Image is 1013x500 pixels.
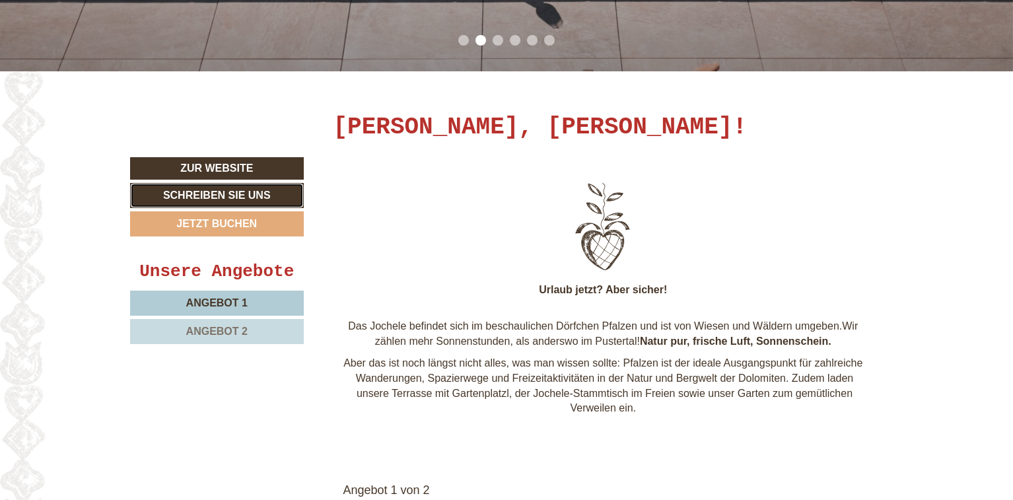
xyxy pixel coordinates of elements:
[186,326,248,337] span: Angebot 2
[192,197,499,206] small: 09:59
[130,260,304,284] div: Unsere Angebote
[343,483,430,497] span: Angebot 1 von 2
[20,38,211,48] div: Hotel Gasthof Jochele
[405,177,801,276] img: image
[640,336,831,347] strong: Natur pur, frische Luft, Sonnenschein.
[185,79,509,209] div: Hallo, danke für das super Angebot - gerne möchte ich alle 3 Zimmer reservieren. 1 [PERSON_NAME] ...
[235,10,284,32] div: [DATE]
[130,211,304,236] a: Jetzt buchen
[186,297,248,308] span: Angebot 1
[539,284,667,295] strong: Urlaub jetzt? Aber sicher!
[192,81,499,92] div: Sie
[434,346,519,371] button: Senden
[343,356,864,416] p: Aber das ist noch längst nicht alles, was man wissen sollte: Pfalzen ist der ideale Ausgangspunkt...
[20,63,211,73] small: 09:58
[333,114,748,141] h1: [PERSON_NAME], [PERSON_NAME]!
[130,157,304,180] a: Zur Website
[10,35,218,75] div: Guten Tag, wie können wir Ihnen helfen?
[343,319,864,349] p: Das Jochele befindet sich im beschaulichen Dörfchen Pfalzen und ist von Wiesen und Wäldern umgebe...
[130,183,304,208] a: Schreiben Sie uns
